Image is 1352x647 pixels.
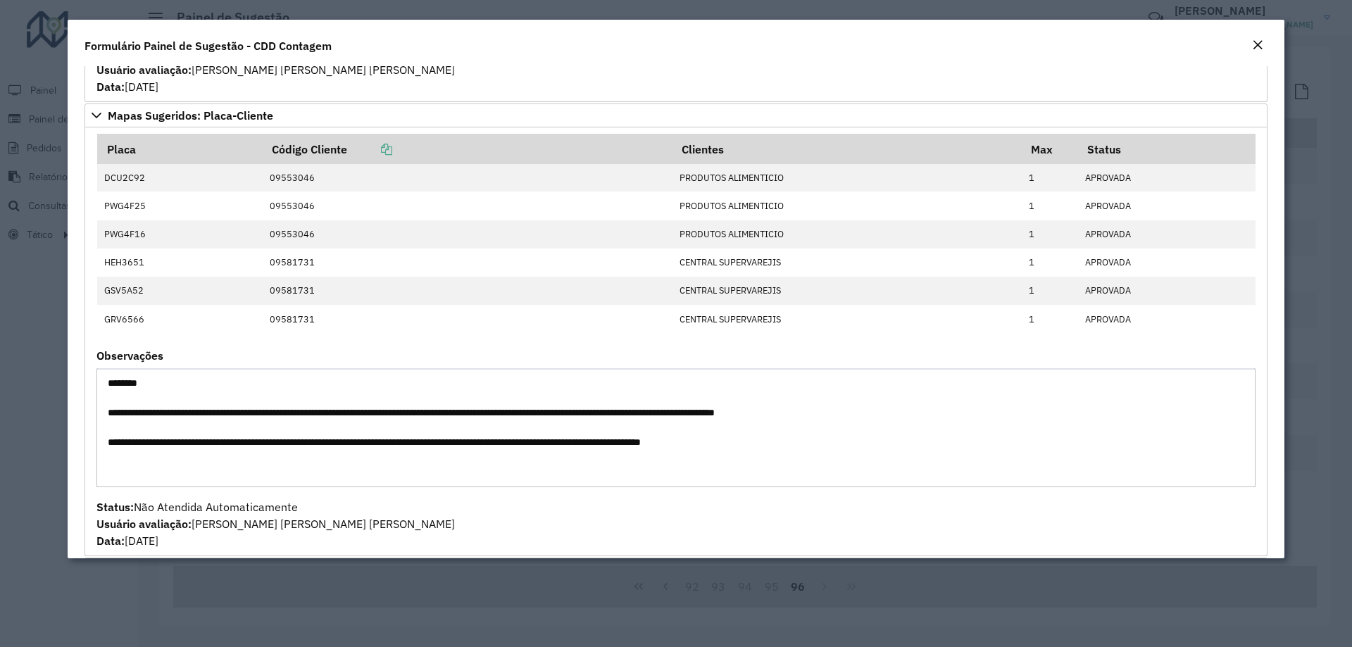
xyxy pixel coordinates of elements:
td: APROVADA [1077,305,1255,333]
td: 1 [1021,249,1077,277]
td: GRV6566 [97,305,263,333]
th: Código Cliente [262,134,672,163]
td: 1 [1021,164,1077,192]
a: Mapas Sugeridos: Placa-Cliente [84,103,1267,127]
td: HEH3651 [97,249,263,277]
label: Observações [96,347,163,364]
span: Não Atendida Automaticamente [PERSON_NAME] [PERSON_NAME] [PERSON_NAME] [DATE] [96,500,455,548]
td: 1 [1021,191,1077,220]
strong: Usuário avaliação: [96,517,192,531]
td: APROVADA [1077,277,1255,305]
th: Placa [97,134,263,163]
span: Parcialmente Atendida Automaticamente [PERSON_NAME] [PERSON_NAME] [PERSON_NAME] [DATE] [96,46,455,94]
h4: Formulário Painel de Sugestão - CDD Contagem [84,37,332,54]
td: PRODUTOS ALIMENTICIO [672,191,1021,220]
td: APROVADA [1077,220,1255,249]
td: PWG4F25 [97,191,263,220]
th: Status [1077,134,1255,163]
strong: Status: [96,500,134,514]
td: DCU2C92 [97,164,263,192]
em: Fechar [1252,39,1263,51]
td: APROVADA [1077,191,1255,220]
span: Mapas Sugeridos: Placa-Cliente [108,110,273,121]
td: PRODUTOS ALIMENTICIO [672,220,1021,249]
td: 1 [1021,305,1077,333]
td: PRODUTOS ALIMENTICIO [672,164,1021,192]
a: Copiar [347,142,392,156]
td: APROVADA [1077,249,1255,277]
strong: Data: [96,80,125,94]
th: Clientes [672,134,1021,163]
td: 09581731 [262,249,672,277]
a: Outras Orientações [84,558,1267,582]
th: Max [1021,134,1077,163]
td: 1 [1021,220,1077,249]
td: 09553046 [262,220,672,249]
td: 09553046 [262,164,672,192]
td: CENTRAL SUPERVAREJIS [672,277,1021,305]
td: 09581731 [262,277,672,305]
strong: Data: [96,534,125,548]
td: PWG4F16 [97,220,263,249]
td: 09553046 [262,191,672,220]
td: APROVADA [1077,164,1255,192]
td: CENTRAL SUPERVAREJIS [672,305,1021,333]
div: Mapas Sugeridos: Placa-Cliente [84,127,1267,556]
td: 09581731 [262,305,672,333]
td: 1 [1021,277,1077,305]
button: Close [1248,37,1267,55]
td: CENTRAL SUPERVAREJIS [672,249,1021,277]
strong: Usuário avaliação: [96,63,192,77]
td: GSV5A52 [97,277,263,305]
